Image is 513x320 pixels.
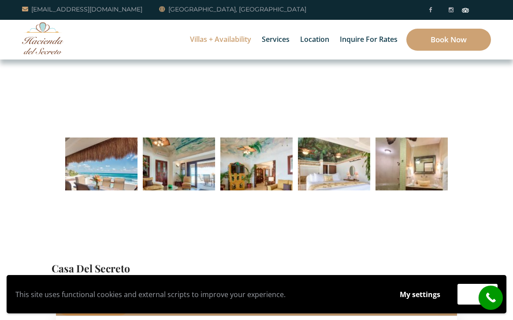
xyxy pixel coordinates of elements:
img: IMG_0393-1024x683-1-150x150.jpg [298,138,370,210]
a: call [479,286,503,310]
img: IMG_2569-1-1024x682-1-150x150.jpg [143,138,215,210]
img: IMG_0225-1024x683-1-150x150.jpg [220,138,293,210]
a: [EMAIL_ADDRESS][DOMAIN_NAME] [22,4,142,15]
img: IMG_2575-2-1024x682-1-150x150.jpg [65,138,138,210]
a: Villas + Availability [186,20,256,60]
button: My settings [391,284,449,305]
i: call [481,288,501,308]
a: [GEOGRAPHIC_DATA], [GEOGRAPHIC_DATA] [159,4,306,15]
button: Accept [457,284,498,305]
a: Casa Del Secreto [52,261,130,275]
img: Awesome Logo [22,22,64,54]
a: Services [257,20,294,60]
p: This site uses functional cookies and external scripts to improve your experience. [15,288,383,301]
img: IMG_0376-1024x683-1-150x150.jpg [375,138,448,210]
a: Book Now [406,29,491,51]
a: Inquire for Rates [335,20,402,60]
img: Tripadvisor_logomark.svg [462,8,469,12]
a: Location [296,20,334,60]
